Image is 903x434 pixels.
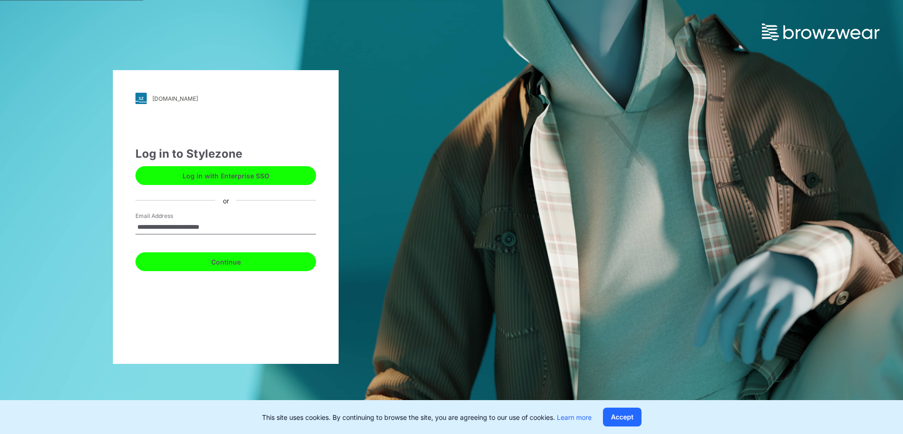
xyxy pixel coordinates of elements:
[152,95,198,102] div: [DOMAIN_NAME]
[215,195,237,205] div: or
[135,93,316,104] a: [DOMAIN_NAME]
[557,413,592,421] a: Learn more
[603,408,642,426] button: Accept
[135,212,201,220] label: Email Address
[762,24,879,40] img: browzwear-logo.73288ffb.svg
[135,145,316,162] div: Log in to Stylezone
[135,166,316,185] button: Log in with Enterprise SSO
[135,93,147,104] img: svg+xml;base64,PHN2ZyB3aWR0aD0iMjgiIGhlaWdodD0iMjgiIHZpZXdCb3g9IjAgMCAyOCAyOCIgZmlsbD0ibm9uZSIgeG...
[262,412,592,422] p: This site uses cookies. By continuing to browse the site, you are agreeing to our use of cookies.
[135,252,316,271] button: Continue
